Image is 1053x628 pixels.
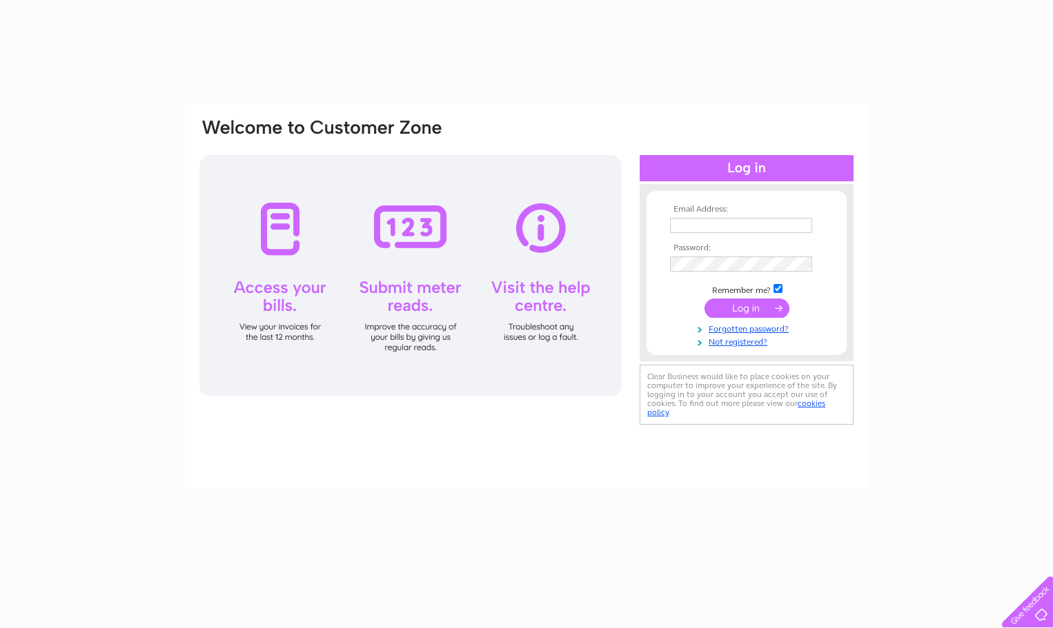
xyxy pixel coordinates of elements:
[640,365,854,425] div: Clear Business would like to place cookies on your computer to improve your experience of the sit...
[667,282,827,296] td: Remember me?
[667,243,827,253] th: Password:
[705,298,789,318] input: Submit
[670,321,827,334] a: Forgotten password?
[667,205,827,214] th: Email Address:
[647,398,825,417] a: cookies policy
[670,334,827,347] a: Not registered?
